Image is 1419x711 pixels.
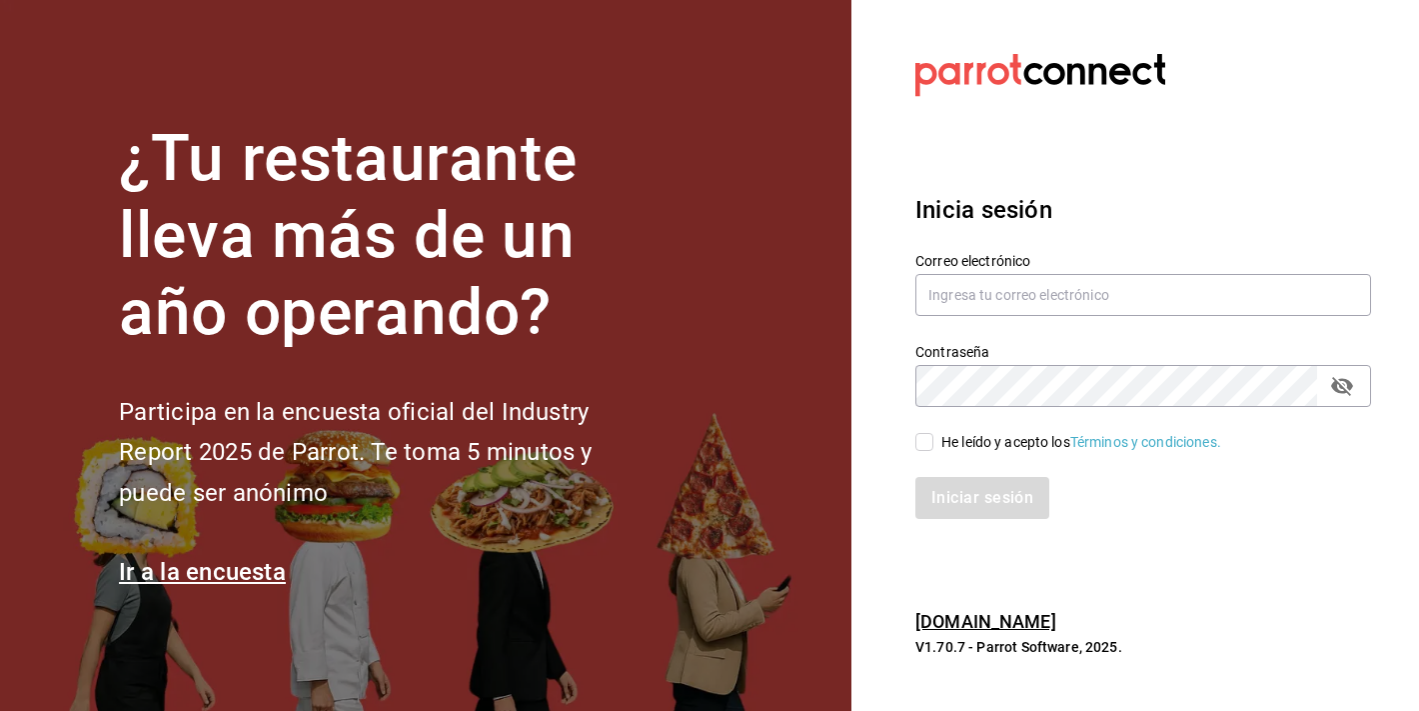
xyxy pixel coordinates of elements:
a: Ir a la encuesta [119,558,286,586]
label: Contraseña [915,345,1371,359]
h3: Inicia sesión [915,192,1371,228]
h2: Participa en la encuesta oficial del Industry Report 2025 de Parrot. Te toma 5 minutos y puede se... [119,392,659,514]
div: He leído y acepto los [941,432,1221,453]
label: Correo electrónico [915,254,1371,268]
a: Términos y condiciones. [1070,434,1221,450]
h1: ¿Tu restaurante lleva más de un año operando? [119,121,659,351]
p: V1.70.7 - Parrot Software, 2025. [915,637,1371,657]
button: passwordField [1325,369,1359,403]
a: [DOMAIN_NAME] [915,611,1056,632]
input: Ingresa tu correo electrónico [915,274,1371,316]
